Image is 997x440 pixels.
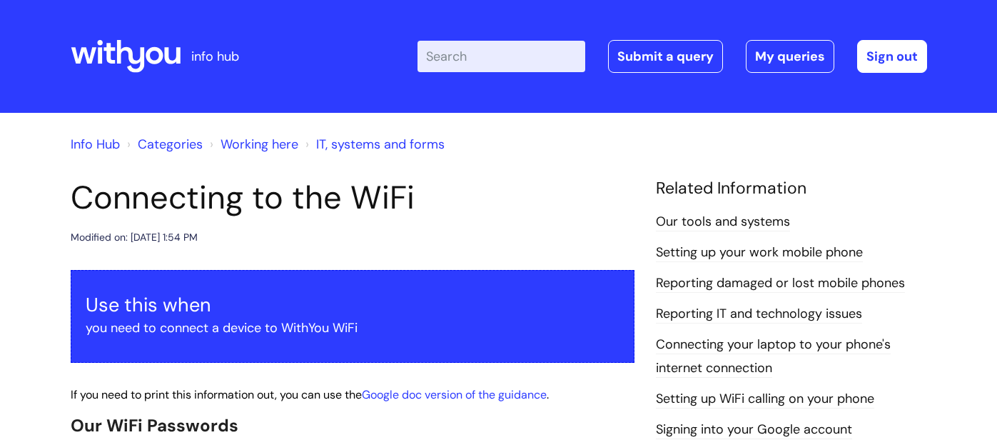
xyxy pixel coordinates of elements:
[746,40,834,73] a: My queries
[138,136,203,153] a: Categories
[86,316,619,339] p: you need to connect a device to WithYou WiFi
[221,136,298,153] a: Working here
[71,136,120,153] a: Info Hub
[656,179,927,199] h4: Related Information
[656,336,891,377] a: Connecting your laptop to your phone's internet connection
[656,274,905,293] a: Reporting damaged or lost mobile phones
[608,40,723,73] a: Submit a query
[123,133,203,156] li: Solution home
[71,229,198,246] div: Modified on: [DATE] 1:54 PM
[656,390,874,409] a: Setting up WiFi calling on your phone
[362,387,547,402] a: Google doc version of the guidance
[206,133,298,156] li: Working here
[71,387,549,402] span: If you need to print this information out, you can use the .
[86,294,619,316] h3: Use this when
[302,133,445,156] li: IT, systems and forms
[656,421,852,439] a: Signing into your Google account
[417,41,585,72] input: Search
[656,213,790,231] a: Our tools and systems
[191,45,239,68] p: info hub
[417,40,927,73] div: | -
[316,136,445,153] a: IT, systems and forms
[71,179,634,217] h1: Connecting to the WiFi
[656,305,862,324] a: Reporting IT and technology issues
[71,414,238,436] span: Our WiFi Passwords
[857,40,927,73] a: Sign out
[656,244,863,262] a: Setting up your work mobile phone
